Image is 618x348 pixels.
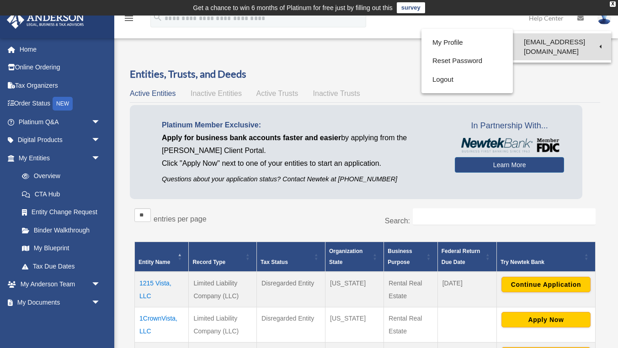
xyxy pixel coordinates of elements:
[91,275,110,294] span: arrow_drop_down
[397,2,425,13] a: survey
[6,293,114,311] a: My Documentsarrow_drop_down
[597,11,611,25] img: User Pic
[193,2,393,13] div: Get a chance to win 6 months of Platinum for free just by filling out this
[189,242,257,272] th: Record Type: Activate to sort
[91,293,110,312] span: arrow_drop_down
[313,90,360,97] span: Inactive Trusts
[496,242,595,272] th: Try Newtek Bank : Activate to sort
[388,248,412,265] span: Business Purpose
[421,33,513,52] a: My Profile
[191,90,242,97] span: Inactive Entities
[384,242,437,272] th: Business Purpose: Activate to sort
[257,307,325,343] td: Disregarded Entity
[6,149,110,167] a: My Entitiesarrow_drop_down
[6,311,114,330] a: Online Learningarrow_drop_down
[189,272,257,307] td: Limited Liability Company (LLC)
[162,132,441,157] p: by applying from the [PERSON_NAME] Client Portal.
[13,167,105,185] a: Overview
[384,307,437,343] td: Rental Real Estate
[501,257,581,268] div: Try Newtek Bank
[442,248,480,265] span: Federal Return Due Date
[421,52,513,70] a: Reset Password
[162,174,441,185] p: Questions about your application status? Contact Newtek at [PHONE_NUMBER]
[421,70,513,89] a: Logout
[6,58,114,77] a: Online Ordering
[53,97,73,111] div: NEW
[139,259,170,265] span: Entity Name
[4,11,87,29] img: Anderson Advisors Platinum Portal
[384,272,437,307] td: Rental Real Estate
[257,242,325,272] th: Tax Status: Activate to sort
[6,76,114,95] a: Tax Organizers
[162,157,441,170] p: Click "Apply Now" next to one of your entities to start an application.
[437,242,496,272] th: Federal Return Due Date: Activate to sort
[130,90,176,97] span: Active Entities
[192,259,225,265] span: Record Type
[91,311,110,330] span: arrow_drop_down
[123,16,134,24] a: menu
[13,185,110,203] a: CTA Hub
[162,119,441,132] p: Platinum Member Exclusive:
[13,239,110,258] a: My Blueprint
[91,131,110,150] span: arrow_drop_down
[257,272,325,307] td: Disregarded Entity
[6,131,114,149] a: Digital Productsarrow_drop_down
[459,138,559,153] img: NewtekBankLogoSM.png
[6,40,114,58] a: Home
[189,307,257,343] td: Limited Liability Company (LLC)
[13,221,110,239] a: Binder Walkthrough
[325,307,384,343] td: [US_STATE]
[135,307,189,343] td: 1CrownVista, LLC
[130,67,600,81] h3: Entities, Trusts, and Deeds
[91,149,110,168] span: arrow_drop_down
[261,259,288,265] span: Tax Status
[6,113,114,131] a: Platinum Q&Aarrow_drop_down
[325,272,384,307] td: [US_STATE]
[610,1,616,7] div: close
[135,272,189,307] td: 1215 Vista, LLC
[91,113,110,132] span: arrow_drop_down
[329,248,362,265] span: Organization State
[455,119,564,133] span: In Partnership With...
[13,257,110,275] a: Tax Due Dates
[6,275,114,294] a: My Anderson Teamarrow_drop_down
[154,215,207,223] label: entries per page
[135,242,189,272] th: Entity Name: Activate to invert sorting
[501,277,591,292] button: Continue Application
[513,33,611,60] a: [EMAIL_ADDRESS][DOMAIN_NAME]
[256,90,298,97] span: Active Trusts
[123,13,134,24] i: menu
[385,217,410,225] label: Search:
[437,272,496,307] td: [DATE]
[455,157,564,173] a: Learn More
[153,12,163,22] i: search
[13,203,110,221] a: Entity Change Request
[325,242,384,272] th: Organization State: Activate to sort
[162,134,341,142] span: Apply for business bank accounts faster and easier
[6,95,114,113] a: Order StatusNEW
[501,312,591,327] button: Apply Now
